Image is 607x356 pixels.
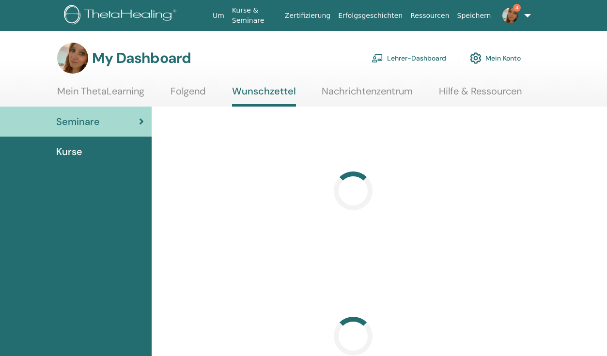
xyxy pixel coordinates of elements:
[209,7,228,25] a: Um
[322,85,413,104] a: Nachrichtenzentrum
[281,7,334,25] a: Zertifizierung
[470,50,482,66] img: cog.svg
[64,5,180,27] img: logo.png
[57,43,88,74] img: default.jpg
[232,85,296,107] a: Wunschzettel
[470,47,521,69] a: Mein Konto
[228,1,281,30] a: Kurse & Seminare
[372,47,446,69] a: Lehrer-Dashboard
[171,85,206,104] a: Folgend
[372,54,383,62] img: chalkboard-teacher.svg
[334,7,406,25] a: Erfolgsgeschichten
[406,7,453,25] a: Ressourcen
[502,8,518,23] img: default.jpg
[513,4,521,12] span: 4
[56,144,82,159] span: Kurse
[56,114,100,129] span: Seminare
[57,85,144,104] a: Mein ThetaLearning
[92,49,191,67] h3: My Dashboard
[439,85,522,104] a: Hilfe & Ressourcen
[453,7,495,25] a: Speichern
